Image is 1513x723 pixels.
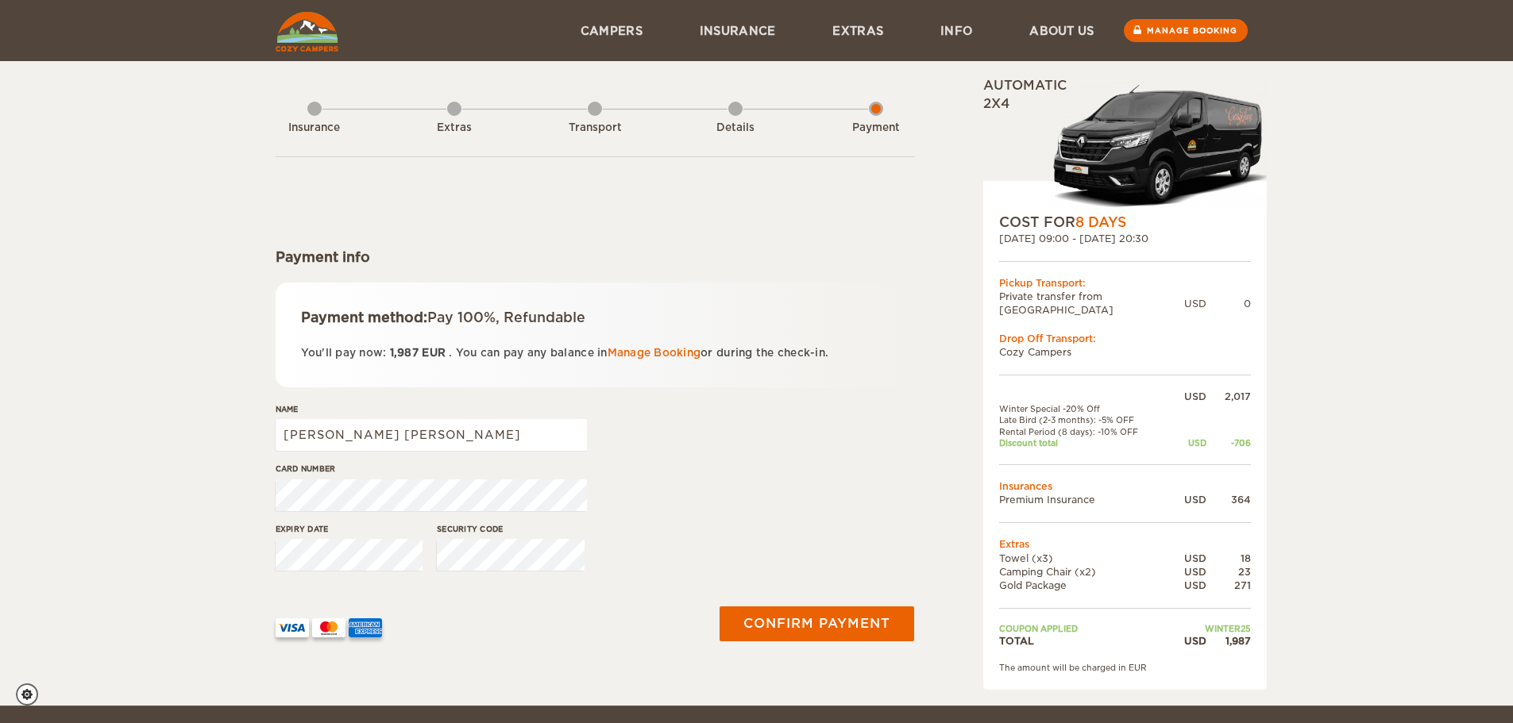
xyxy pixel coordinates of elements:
td: Cozy Campers [999,345,1251,359]
div: Payment info [276,248,915,267]
a: Cookie settings [16,683,48,706]
img: Cozy Campers [276,12,338,52]
td: Extras [999,537,1251,551]
div: USD [1169,437,1206,448]
img: Langur-m-c-logo-2.png [1047,82,1267,213]
div: The amount will be charged in EUR [999,662,1251,673]
img: VISA [276,618,309,637]
td: Rental Period (8 days): -10% OFF [999,426,1169,437]
div: USD [1169,493,1206,506]
td: Discount total [999,437,1169,448]
a: Manage booking [1124,19,1248,42]
div: USD [1169,565,1206,579]
img: AMEX [349,618,382,637]
span: 1,987 [390,347,419,359]
td: Gold Package [999,579,1169,592]
td: TOTAL [999,634,1169,648]
div: 2,017 [1206,390,1251,403]
td: WINTER25 [1169,623,1251,634]
div: Extras [411,121,498,136]
td: Private transfer from [GEOGRAPHIC_DATA] [999,290,1184,317]
td: Towel (x3) [999,552,1169,565]
div: Payment [832,121,920,136]
div: Transport [551,121,639,136]
p: You'll pay now: . You can pay any balance in or during the check-in. [301,344,890,362]
div: USD [1169,390,1206,403]
label: Security code [437,523,585,535]
div: -706 [1206,437,1251,448]
div: USD [1169,579,1206,592]
div: 271 [1206,579,1251,592]
div: USD [1169,634,1206,648]
div: 23 [1206,565,1251,579]
td: Insurances [999,479,1251,493]
label: Expiry date [276,523,423,535]
td: Camping Chair (x2) [999,565,1169,579]
div: USD [1184,297,1206,310]
img: mastercard [312,618,345,637]
span: 8 Days [1075,214,1126,230]
div: Pickup Transport: [999,276,1251,290]
a: Manage Booking [608,347,701,359]
div: [DATE] 09:00 - [DATE] 20:30 [999,232,1251,245]
div: Payment method: [301,308,890,327]
td: Premium Insurance [999,493,1169,506]
button: Confirm payment [720,606,914,641]
div: COST FOR [999,213,1251,232]
div: 1,987 [1206,634,1251,648]
div: USD [1169,552,1206,565]
span: Pay 100%, Refundable [427,310,585,325]
label: Card number [276,463,587,475]
td: Coupon applied [999,623,1169,634]
div: 364 [1206,493,1251,506]
label: Name [276,403,587,415]
td: Late Bird (2-3 months): -5% OFF [999,414,1169,425]
div: Drop Off Transport: [999,332,1251,345]
span: EUR [422,347,446,359]
div: 18 [1206,552,1251,565]
td: Winter Special -20% Off [999,403,1169,414]
div: Automatic 2x4 [983,77,1267,213]
div: Insurance [271,121,358,136]
div: Details [692,121,779,136]
div: 0 [1206,297,1251,310]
